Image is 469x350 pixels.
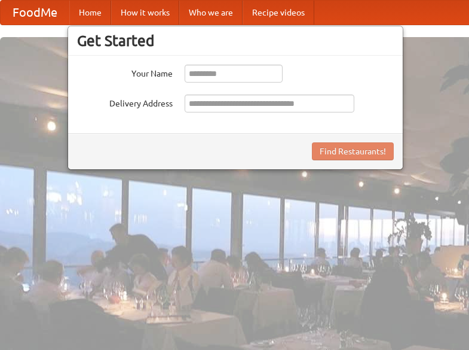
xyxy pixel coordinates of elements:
[77,32,394,50] h3: Get Started
[243,1,314,25] a: Recipe videos
[77,95,173,109] label: Delivery Address
[312,142,394,160] button: Find Restaurants!
[179,1,243,25] a: Who we are
[111,1,179,25] a: How it works
[1,1,69,25] a: FoodMe
[77,65,173,80] label: Your Name
[69,1,111,25] a: Home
